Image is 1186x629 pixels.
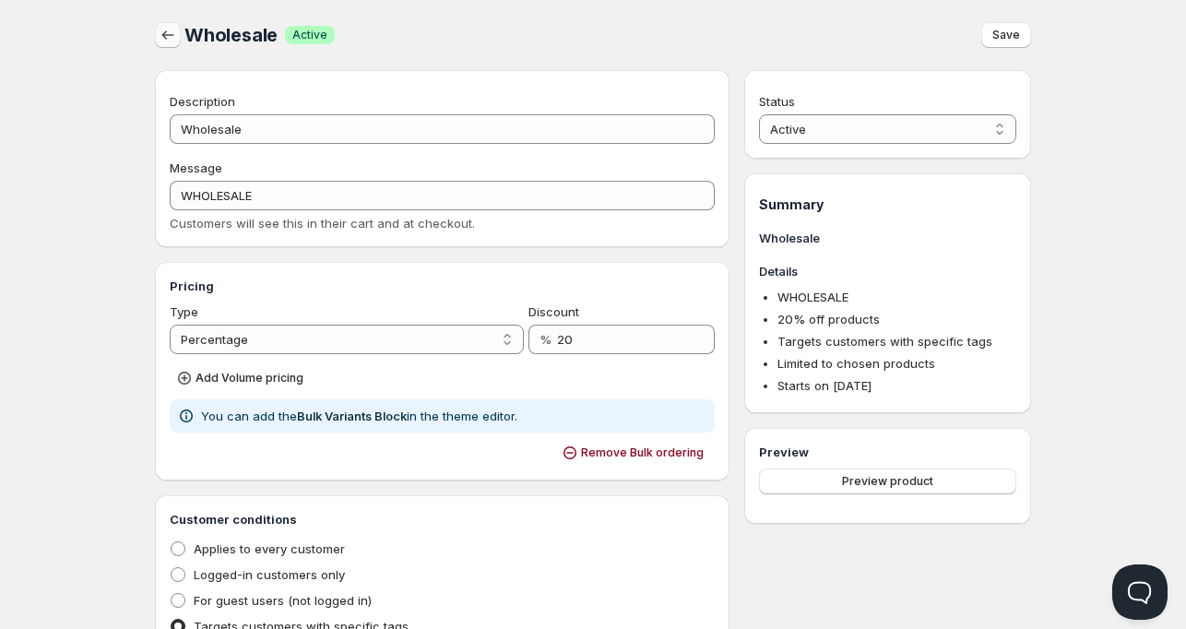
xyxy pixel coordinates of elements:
span: Targets customers with specific tags [777,334,992,349]
span: Add Volume pricing [196,371,303,386]
h3: Customer conditions [170,510,715,528]
span: Applies to every customer [194,541,345,556]
span: Description [170,94,235,109]
span: Wholesale [184,24,278,46]
iframe: Help Scout Beacon - Open [1112,564,1168,620]
span: Type [170,304,198,319]
span: Remove Bulk ordering [581,445,704,460]
span: WHOLESALE [777,290,848,304]
h3: Wholesale [759,229,1016,247]
span: Limited to chosen products [777,356,935,371]
span: % [540,332,551,347]
span: Preview product [842,474,933,489]
h3: Preview [759,443,1016,461]
span: Customers will see this in their cart and at checkout. [170,216,475,231]
span: Message [170,160,222,175]
span: For guest users (not logged in) [194,593,372,608]
h1: Summary [759,196,1016,214]
span: Starts on [DATE] [777,378,872,393]
span: Status [759,94,795,109]
button: Save [981,22,1031,48]
span: Save [992,28,1020,42]
h3: Details [759,262,1016,280]
p: You can add the in the theme editor. [201,407,517,425]
span: 20 % off products [777,312,880,326]
input: Private internal description [170,114,715,144]
button: Preview product [759,469,1016,494]
span: Active [292,28,327,42]
button: Remove Bulk ordering [555,440,715,466]
span: Discount [528,304,579,319]
span: Logged-in customers only [194,567,345,582]
h3: Pricing [170,277,715,295]
a: Bulk Variants Block [297,409,407,423]
button: Add Volume pricing [170,365,314,391]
